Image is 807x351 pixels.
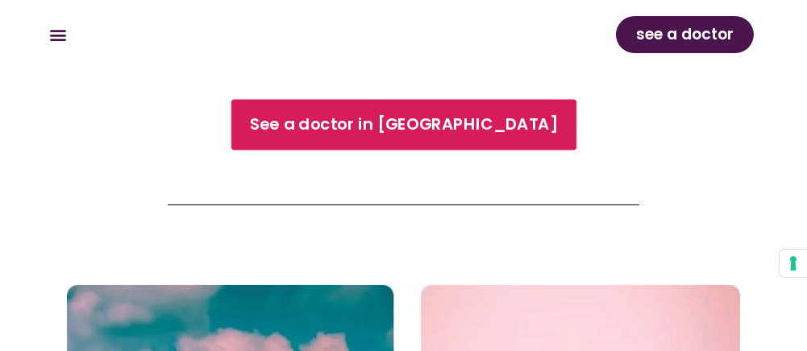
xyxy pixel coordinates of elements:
[231,100,576,151] a: See a doctor in [GEOGRAPHIC_DATA]
[45,22,72,48] div: Menu Toggle
[780,250,807,277] button: Your consent preferences for tracking technologies
[616,16,754,53] a: see a doctor
[250,114,558,137] span: See a doctor in [GEOGRAPHIC_DATA]
[636,22,734,47] span: see a doctor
